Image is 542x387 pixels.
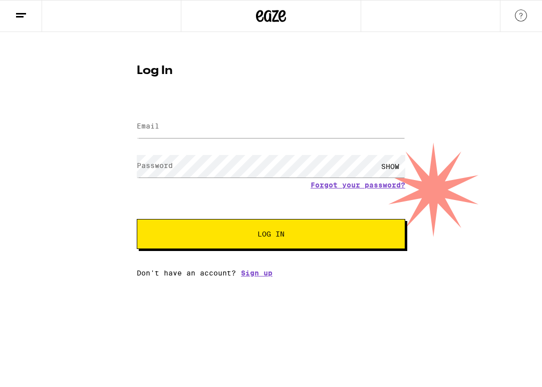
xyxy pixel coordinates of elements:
[137,65,405,77] h1: Log In
[241,269,273,277] a: Sign up
[137,219,405,249] button: Log In
[375,155,405,177] div: SHOW
[137,269,405,277] div: Don't have an account?
[137,122,159,130] label: Email
[137,115,405,138] input: Email
[257,230,285,237] span: Log In
[137,161,173,169] label: Password
[311,181,405,189] a: Forgot your password?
